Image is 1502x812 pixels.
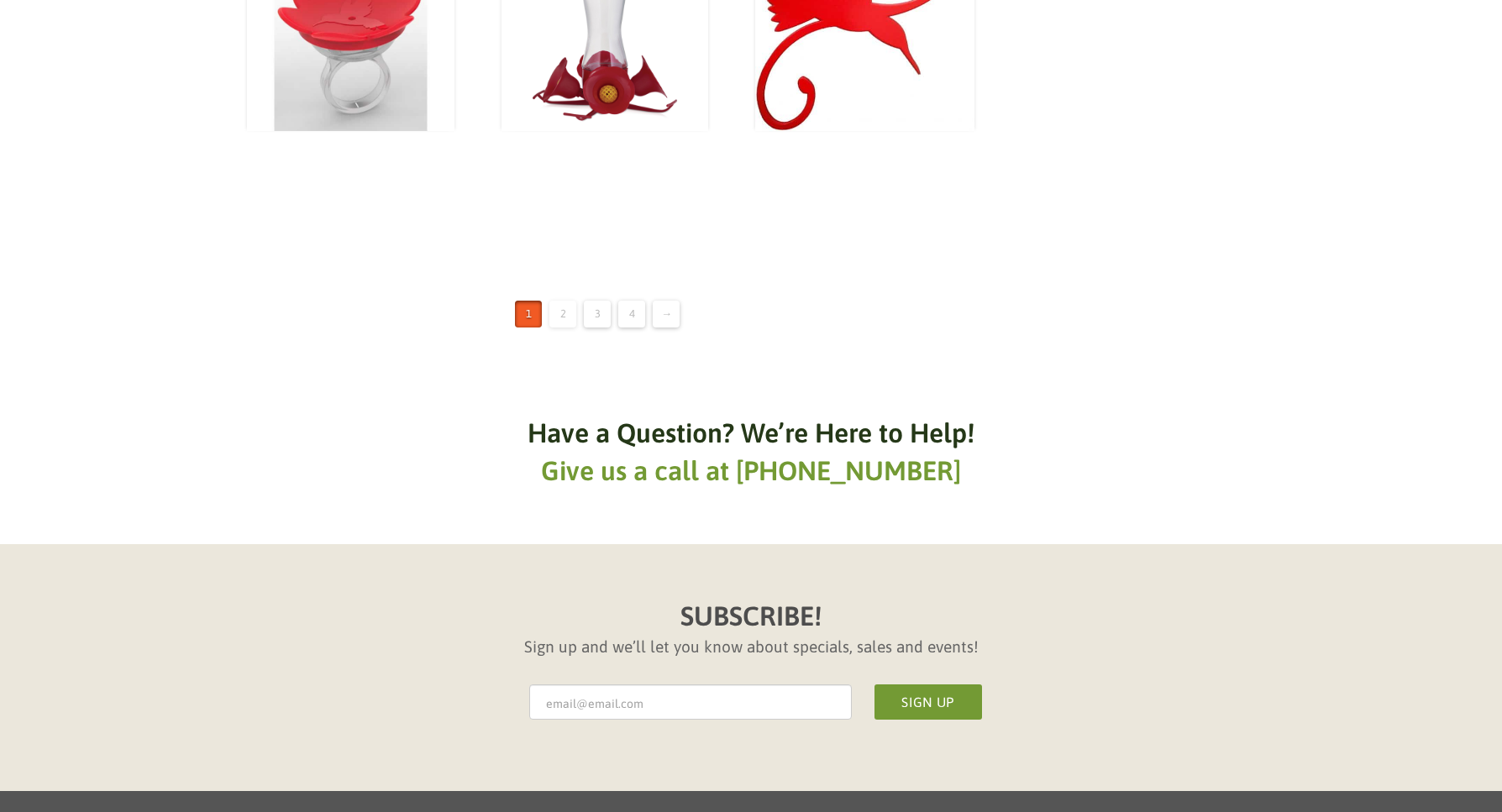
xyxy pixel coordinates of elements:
a: Page 3 [584,301,611,327]
h6: Have a Question? We’re Here to Help! [528,415,974,453]
button: Sign Up [874,684,982,720]
h6: SUBSCRIBE! [680,598,822,636]
input: email@email.com [529,684,852,720]
h6: Sign up and we’ll let you know about specials, sales and events! [524,636,979,658]
a: Page 4 [618,301,645,327]
span: Page 1 [515,301,542,327]
a: Page 2 [549,301,576,327]
a: Give us a call at [PHONE_NUMBER] [541,455,961,486]
a: → [653,301,680,327]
